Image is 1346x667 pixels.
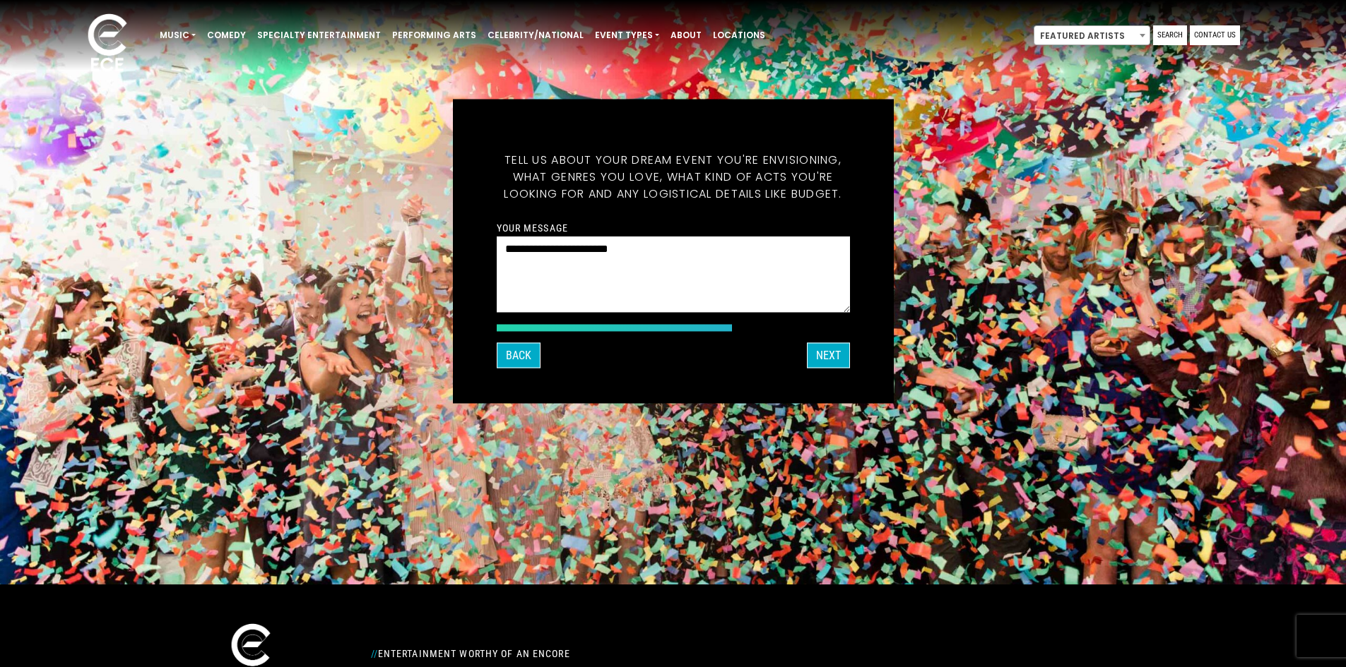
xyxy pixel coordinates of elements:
span: Featured Artists [1034,25,1150,45]
a: Specialty Entertainment [252,23,386,47]
span: Featured Artists [1034,26,1150,46]
a: Search [1153,25,1187,45]
a: Celebrity/National [482,23,589,47]
a: Locations [707,23,771,47]
img: ece_new_logo_whitev2-1.png [72,10,143,78]
a: Comedy [201,23,252,47]
a: About [665,23,707,47]
button: Back [497,342,541,368]
div: Entertainment Worthy of an Encore [362,642,829,665]
label: Your message [497,221,568,234]
h5: Tell us about your dream event you're envisioning, what genres you love, what kind of acts you're... [497,134,850,219]
a: Event Types [589,23,665,47]
a: Contact Us [1190,25,1240,45]
button: Next [807,342,850,368]
a: Music [154,23,201,47]
span: // [371,648,378,659]
a: Performing Arts [386,23,482,47]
